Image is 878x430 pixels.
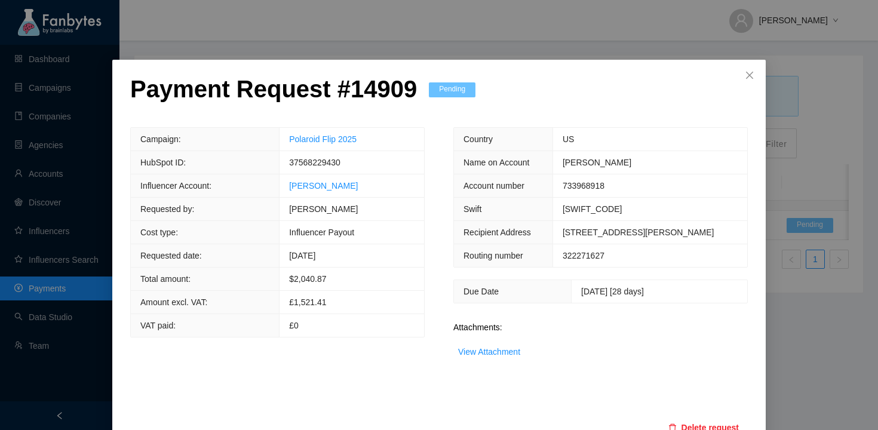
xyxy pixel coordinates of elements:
span: close [745,70,754,80]
span: Due Date [463,287,499,296]
span: Requested date: [140,251,202,260]
span: HubSpot ID: [140,158,186,167]
span: Campaign: [140,134,181,144]
span: Influencer Account: [140,181,211,191]
span: Recipient Address [463,228,531,237]
span: [PERSON_NAME] [563,158,631,167]
span: $ 2,040.87 [289,274,326,284]
a: Polaroid Flip 2025 [289,134,357,144]
a: [PERSON_NAME] [289,181,358,191]
span: Swift [463,204,481,214]
span: [SWIFT_CODE] [563,204,622,214]
p: Payment Request # 14909 [130,75,417,103]
span: Routing number [463,251,523,260]
span: £0 [289,321,299,330]
span: 733968918 [563,181,604,191]
span: Name on Account [463,158,530,167]
span: Total amount: [140,274,191,284]
span: [DATE] [289,251,315,260]
span: [DATE] [28 days] [581,287,644,296]
span: £1,521.41 [289,297,326,307]
span: [PERSON_NAME] [289,204,358,214]
span: Influencer Payout [289,228,354,237]
span: Account number [463,181,524,191]
span: Pending [429,82,475,97]
span: Country [463,134,493,144]
span: 322271627 [563,251,604,260]
span: 37568229430 [289,158,340,167]
span: Cost type: [140,228,178,237]
span: VAT paid: [140,321,176,330]
span: Requested by: [140,204,194,214]
span: US [563,134,574,144]
span: Amount excl. VAT: [140,297,207,307]
span: [STREET_ADDRESS][PERSON_NAME] [563,228,714,237]
a: View Attachment [458,347,520,357]
button: Close [733,60,766,92]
